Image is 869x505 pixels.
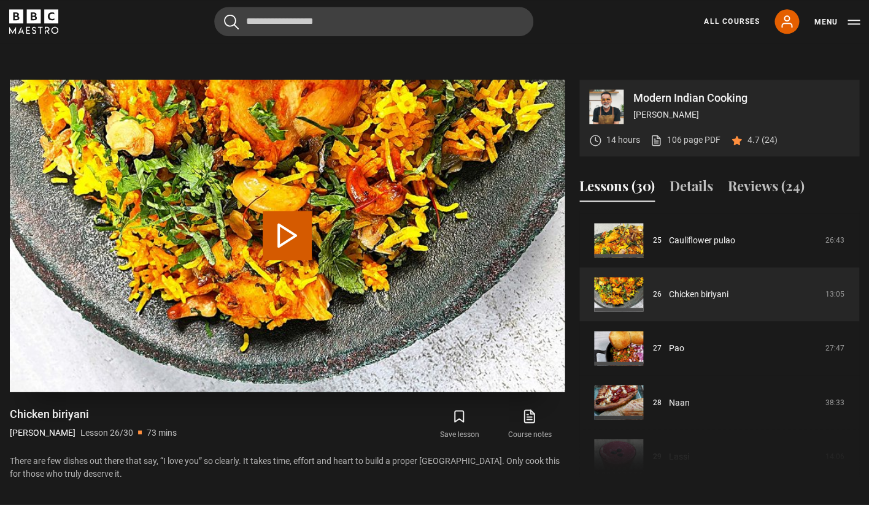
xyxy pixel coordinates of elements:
button: Save lesson [424,406,494,442]
button: Reviews (24) [728,176,805,202]
a: Course notes [495,406,565,442]
p: 4.7 (24) [747,134,778,146]
p: 73 mins [147,426,177,439]
input: Search [214,7,533,36]
a: Chicken biriyani [669,288,728,301]
h1: Chicken biriyani [10,406,177,421]
button: Toggle navigation [814,16,860,28]
p: 14 hours [606,134,640,146]
a: 106 page PDF [650,134,720,146]
p: [PERSON_NAME] [10,426,75,439]
button: Submit the search query [224,14,239,29]
button: Play Lesson Chicken biriyani [263,211,312,260]
button: Lessons (30) [579,176,655,202]
a: Pao [669,342,684,355]
a: All Courses [704,16,760,27]
svg: BBC Maestro [9,9,58,34]
p: [PERSON_NAME] [633,108,849,121]
video-js: Video Player [10,80,565,392]
a: Cauliflower pulao [669,234,735,247]
p: Lesson 26/30 [80,426,133,439]
p: Modern Indian Cooking [633,93,849,104]
a: Naan [669,396,690,409]
p: There are few dishes out there that say, “I love you” so clearly. It takes time, effort and heart... [10,454,565,480]
button: Details [670,176,713,202]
